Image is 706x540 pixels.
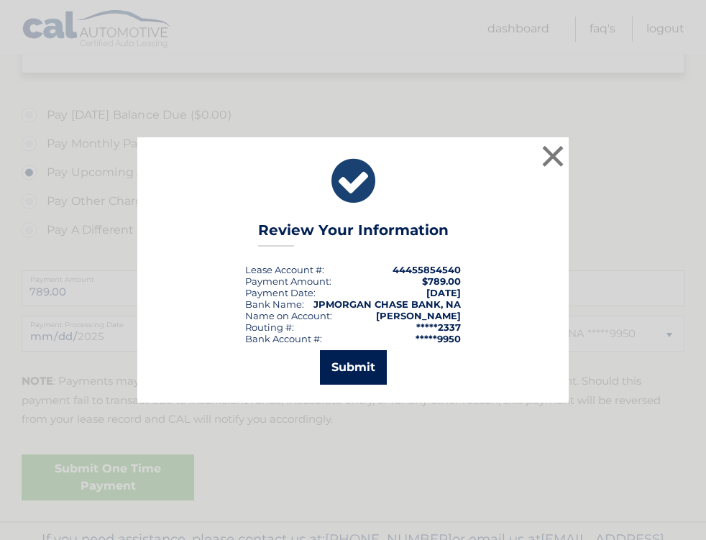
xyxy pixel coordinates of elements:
[376,310,461,321] strong: [PERSON_NAME]
[258,221,449,247] h3: Review Your Information
[245,298,304,310] div: Bank Name:
[426,287,461,298] span: [DATE]
[245,275,331,287] div: Payment Amount:
[393,264,461,275] strong: 44455854540
[245,287,316,298] div: :
[320,350,387,385] button: Submit
[422,275,461,287] span: $789.00
[538,142,567,170] button: ×
[245,264,324,275] div: Lease Account #:
[245,310,332,321] div: Name on Account:
[245,321,294,333] div: Routing #:
[313,298,461,310] strong: JPMORGAN CHASE BANK, NA
[245,333,322,344] div: Bank Account #:
[245,287,313,298] span: Payment Date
